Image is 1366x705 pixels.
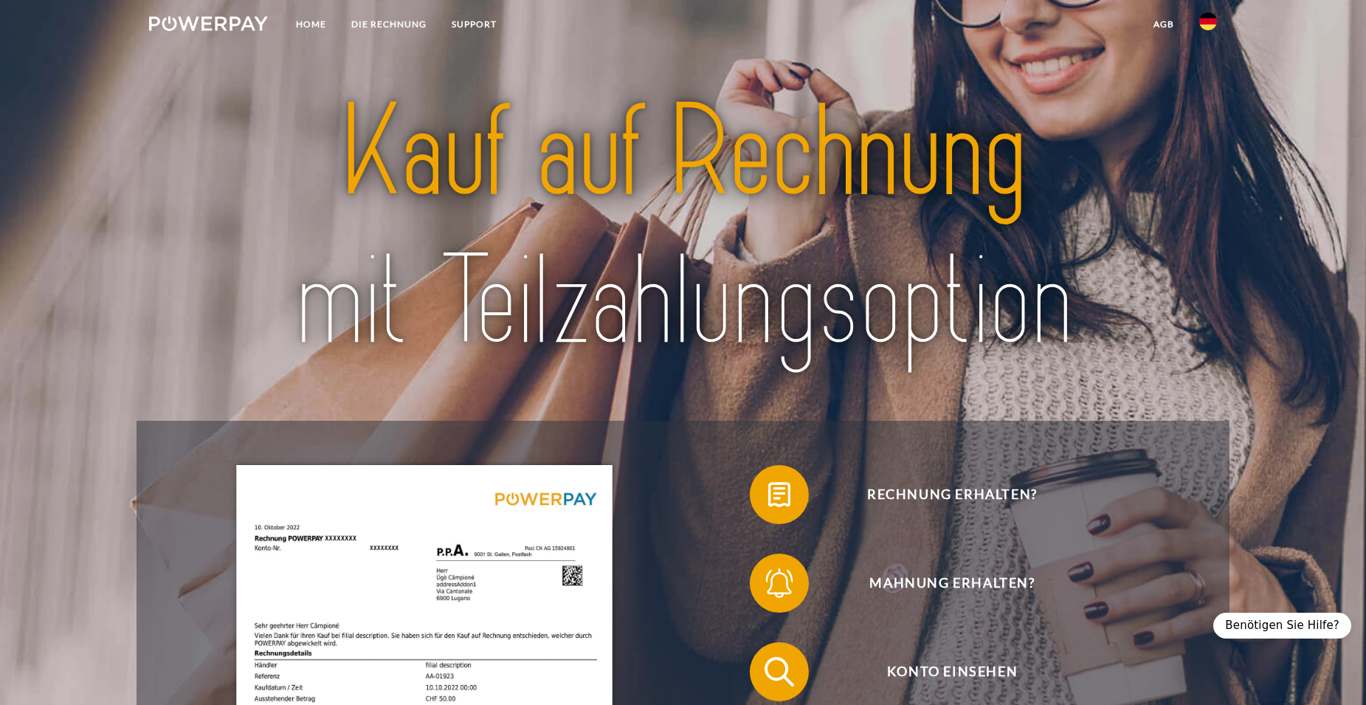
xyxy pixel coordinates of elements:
[1213,613,1351,639] div: Benötigen Sie Hilfe?
[761,653,798,690] img: qb_search.svg
[1141,11,1187,38] a: agb
[750,642,1134,701] button: Konto einsehen
[439,11,509,38] a: SUPPORT
[750,554,1134,613] button: Mahnung erhalten?
[1199,13,1217,30] img: de
[771,465,1133,524] span: Rechnung erhalten?
[771,554,1133,613] span: Mahnung erhalten?
[761,476,798,513] img: qb_bill.svg
[750,465,1134,524] button: Rechnung erhalten?
[771,642,1133,701] span: Konto einsehen
[339,11,439,38] a: DIE RECHNUNG
[202,71,1165,385] img: title-powerpay_de.svg
[283,11,339,38] a: Home
[149,16,268,31] img: logo-powerpay-white.svg
[761,565,798,602] img: qb_bell.svg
